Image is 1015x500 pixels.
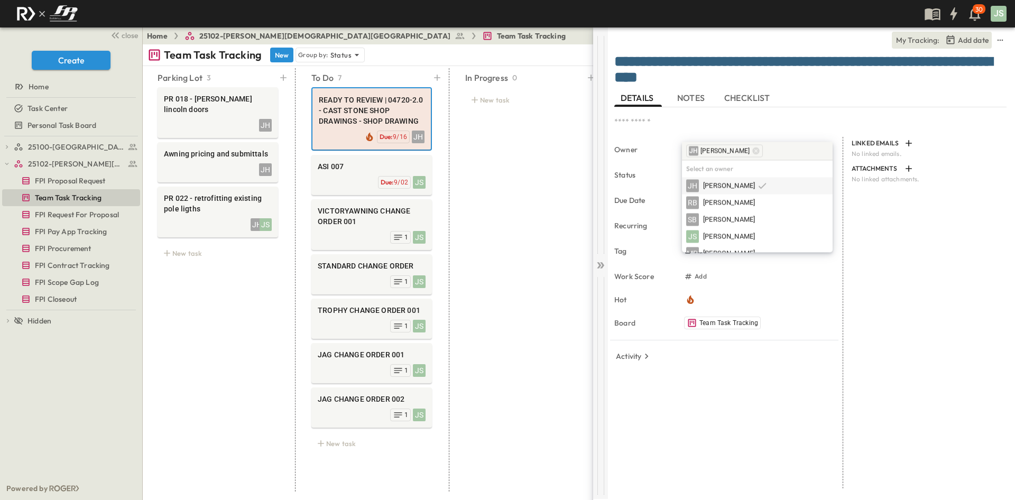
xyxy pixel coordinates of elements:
[35,175,105,186] span: FPI Proposal Request
[27,120,96,131] span: Personal Task Board
[958,35,989,45] p: Add date
[164,193,272,214] span: PR 022 - retrofitting existing pole ligths
[318,206,426,227] span: VICTORYAWNING CHANGE ORDER 001
[413,176,426,189] div: JS
[404,366,408,375] span: 1
[29,81,49,92] span: Home
[394,179,408,186] span: 9/02
[724,94,772,103] span: CHECKLIST
[319,95,425,126] span: READY TO REVIEW | 04720-2.0 - CAST STONE SHOP DRAWINGS - SHOP DRAWING
[614,195,669,206] p: Due Date
[338,72,342,83] p: 7
[164,48,262,62] p: Team Task Tracking
[122,30,138,41] span: close
[164,149,272,159] span: Awning pricing and submittals
[700,147,750,155] span: [PERSON_NAME]
[612,349,656,364] button: Activity
[404,322,408,330] span: 1
[380,133,393,141] span: Due:
[28,142,125,152] span: 25100-Vanguard Prep School
[35,277,99,288] span: FPI Scope Gap Log
[994,34,1007,47] button: sidedrawer-menu
[614,246,669,256] p: Tag
[699,319,758,327] span: Team Task Tracking
[164,94,272,115] span: PR 018 - [PERSON_NAME] lincoln doors
[318,349,426,360] span: JAG CHANGE ORDER 001
[686,214,699,226] div: SB
[2,240,140,257] div: test
[686,197,699,209] div: RB
[147,31,572,41] nav: breadcrumbs
[413,320,426,332] div: JS
[2,138,140,155] div: test
[413,364,426,377] div: JS
[27,103,68,114] span: Task Center
[944,34,990,47] button: Tracking Date Menu
[330,50,352,60] p: Status
[695,272,707,281] h6: Add
[413,275,426,288] div: JS
[412,131,425,143] div: JH
[497,31,566,41] span: Team Task Tracking
[35,209,119,220] span: FPI Request For Proposal
[413,409,426,421] div: JS
[852,150,1000,158] p: No linked emails.
[686,230,699,243] div: JS
[2,274,140,291] div: test
[621,94,656,103] span: DETAILS
[689,146,698,156] div: JH
[465,92,586,107] div: New task
[2,189,140,206] div: test
[311,436,432,451] div: New task
[991,6,1007,22] div: JS
[852,139,900,147] p: LINKED EMAILS
[393,133,407,141] span: 9/16
[27,316,51,326] span: Hidden
[682,161,833,178] h6: Select an owner
[28,159,125,169] span: 25102-Christ The Redeemer Anglican Church
[616,351,641,362] p: Activity
[2,223,140,240] div: test
[158,246,278,261] div: New task
[896,35,940,45] p: My Tracking:
[158,71,202,84] p: Parking Lot
[2,291,140,308] div: test
[13,3,81,25] img: c8d7d1ed905e502e8f77bf7063faec64e13b34fdb1f2bdd94b0e311fc34f8000.png
[852,164,900,173] p: ATTACHMENTS
[614,318,669,328] p: Board
[35,294,77,304] span: FPI Closeout
[207,72,211,83] p: 3
[35,243,91,254] span: FPI Procurement
[703,248,755,258] span: [PERSON_NAME]
[2,257,140,274] div: test
[35,260,110,271] span: FPI Contract Tracking
[614,271,669,282] p: Work Score
[318,305,426,316] span: TROPHY CHANGE ORDER 001
[381,178,394,186] span: Due:
[852,175,1000,183] p: No linked attachments.
[614,144,669,155] p: Owner
[147,31,168,41] a: Home
[975,5,983,14] p: 30
[703,181,755,191] span: [PERSON_NAME]
[686,180,699,192] div: JH
[35,192,101,203] span: Team Task Tracking
[703,232,755,242] span: [PERSON_NAME]
[404,411,408,419] span: 1
[199,31,450,41] span: 25102-[PERSON_NAME][DEMOGRAPHIC_DATA][GEOGRAPHIC_DATA]
[404,277,408,286] span: 1
[2,206,140,223] div: test
[318,261,426,271] span: STANDARD CHANGE ORDER
[251,218,263,231] div: JH
[32,51,110,70] button: Create
[318,161,426,172] span: ASI 007
[318,394,426,404] span: JAG CHANGE ORDER 002
[614,294,669,305] p: Hot
[298,50,328,60] p: Group by:
[259,163,272,176] div: JH
[512,72,517,83] p: 0
[270,48,293,62] button: New
[404,233,408,242] span: 1
[413,231,426,244] div: JS
[614,220,669,231] p: Recurring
